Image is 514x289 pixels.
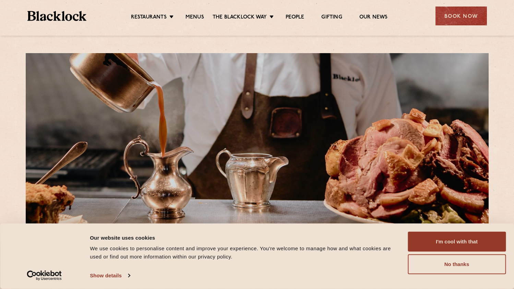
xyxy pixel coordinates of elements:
a: The Blacklock Way [213,14,267,22]
div: Book Now [435,7,487,25]
button: I'm cool with that [408,232,506,252]
a: Show details [90,270,130,281]
a: Our News [359,14,388,22]
img: BL_Textured_Logo-footer-cropped.svg [27,11,87,21]
a: People [286,14,304,22]
a: Restaurants [131,14,167,22]
a: Gifting [321,14,342,22]
a: Menus [186,14,204,22]
div: Our website uses cookies [90,233,400,242]
button: No thanks [408,254,506,274]
div: We use cookies to personalise content and improve your experience. You're welcome to manage how a... [90,244,400,261]
a: Usercentrics Cookiebot - opens in a new window [14,270,74,281]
